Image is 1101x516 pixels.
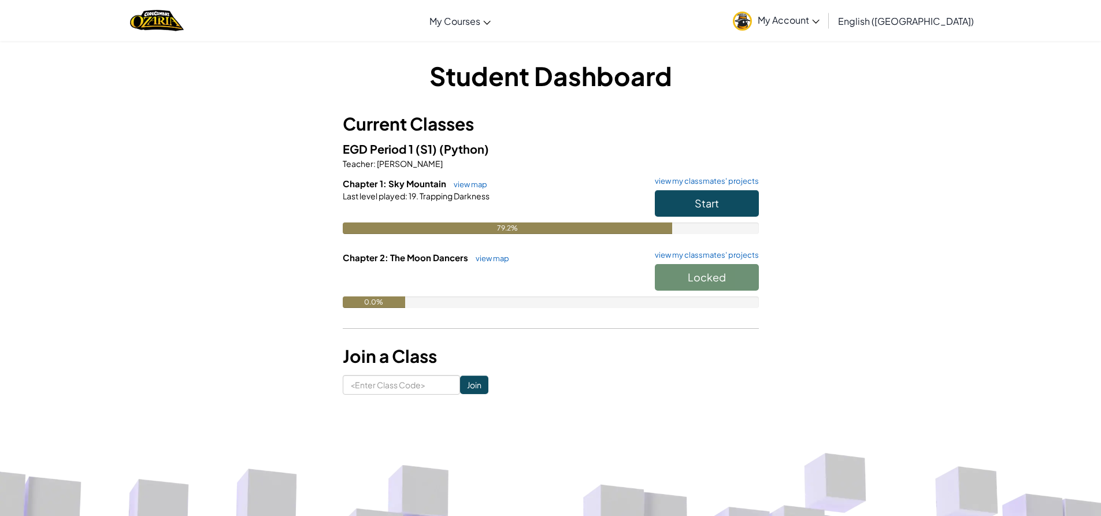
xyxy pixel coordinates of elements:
span: Start [695,196,719,210]
span: 19. [407,191,418,201]
span: : [373,158,376,169]
div: 79.2% [343,222,672,234]
span: Chapter 1: Sky Mountain [343,178,448,189]
span: My Courses [429,15,480,27]
h1: Student Dashboard [343,58,759,94]
span: (Python) [439,142,489,156]
a: My Account [727,2,825,39]
span: EGD Period 1 (S1) [343,142,439,156]
a: English ([GEOGRAPHIC_DATA]) [832,5,980,36]
a: My Courses [424,5,496,36]
button: Start [655,190,759,217]
h3: Join a Class [343,343,759,369]
a: view my classmates' projects [649,177,759,185]
input: Join [460,376,488,394]
a: view my classmates' projects [649,251,759,259]
span: Trapping Darkness [418,191,490,201]
span: English ([GEOGRAPHIC_DATA]) [838,15,974,27]
span: My Account [758,14,820,26]
img: avatar [733,12,752,31]
span: Teacher [343,158,373,169]
span: : [405,191,407,201]
a: Ozaria by CodeCombat logo [130,9,184,32]
div: 0.0% [343,296,405,308]
img: Home [130,9,184,32]
span: Last level played [343,191,405,201]
span: [PERSON_NAME] [376,158,443,169]
span: Chapter 2: The Moon Dancers [343,252,470,263]
a: view map [448,180,487,189]
h3: Current Classes [343,111,759,137]
input: <Enter Class Code> [343,375,460,395]
a: view map [470,254,509,263]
